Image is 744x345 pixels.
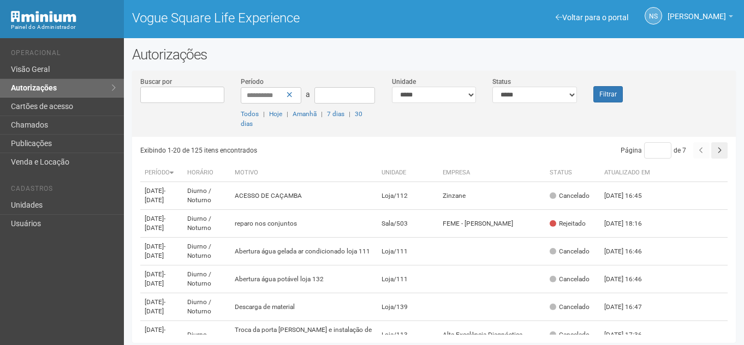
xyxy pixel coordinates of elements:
td: Loja/112 [377,182,438,210]
td: [DATE] [140,238,183,265]
td: [DATE] [140,182,183,210]
a: Hoje [269,110,282,118]
th: Atualizado em [600,164,660,182]
td: [DATE] [140,265,183,293]
span: | [263,110,265,118]
div: Rejeitado [550,219,586,228]
td: FEME - [PERSON_NAME] [438,210,546,238]
td: Loja/139 [377,293,438,321]
td: [DATE] [140,210,183,238]
td: Descarga de material [230,293,377,321]
td: [DATE] 16:46 [600,238,660,265]
th: Empresa [438,164,546,182]
td: Sala/503 [377,210,438,238]
a: 7 dias [327,110,344,118]
td: Loja/111 [377,238,438,265]
th: Unidade [377,164,438,182]
span: a [306,90,310,99]
label: Buscar por [140,77,172,87]
td: Zinzane [438,182,546,210]
th: Horário [183,164,230,182]
a: Todos [241,110,259,118]
a: Voltar para o portal [556,13,628,22]
a: [PERSON_NAME] [668,14,733,22]
div: Cancelado [550,330,590,340]
div: Cancelado [550,191,590,201]
th: Status [545,164,600,182]
span: | [287,110,288,118]
td: Abertura água potável loja 132 [230,265,377,293]
div: Painel do Administrador [11,22,116,32]
a: Amanhã [293,110,317,118]
div: Exibindo 1-20 de 125 itens encontrados [140,142,436,159]
td: [DATE] 16:45 [600,182,660,210]
span: | [349,110,350,118]
td: Diurno / Noturno [183,182,230,210]
span: Página de 7 [621,147,686,154]
span: | [321,110,323,118]
td: [DATE] 16:47 [600,293,660,321]
th: Período [140,164,183,182]
td: Loja/111 [377,265,438,293]
td: [DATE] 16:46 [600,265,660,293]
td: reparo nos conjuntos [230,210,377,238]
td: [DATE] 18:16 [600,210,660,238]
td: [DATE] [140,293,183,321]
div: Cancelado [550,302,590,312]
div: Cancelado [550,275,590,284]
th: Motivo [230,164,377,182]
h2: Autorizações [132,46,736,63]
td: ACESSO DE CAÇAMBA [230,182,377,210]
img: Minium [11,11,76,22]
td: Abertura água gelada ar condicionado loja 111 [230,238,377,265]
li: Cadastros [11,185,116,196]
label: Status [492,77,511,87]
td: Diurno / Noturno [183,210,230,238]
label: Unidade [392,77,416,87]
td: Diurno / Noturno [183,293,230,321]
h1: Vogue Square Life Experience [132,11,426,25]
td: Diurno / Noturno [183,265,230,293]
li: Operacional [11,49,116,60]
td: Diurno / Noturno [183,238,230,265]
label: Período [241,77,264,87]
button: Filtrar [593,86,623,102]
a: NS [645,7,662,25]
span: Nicolle Silva [668,2,726,21]
div: Cancelado [550,247,590,256]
